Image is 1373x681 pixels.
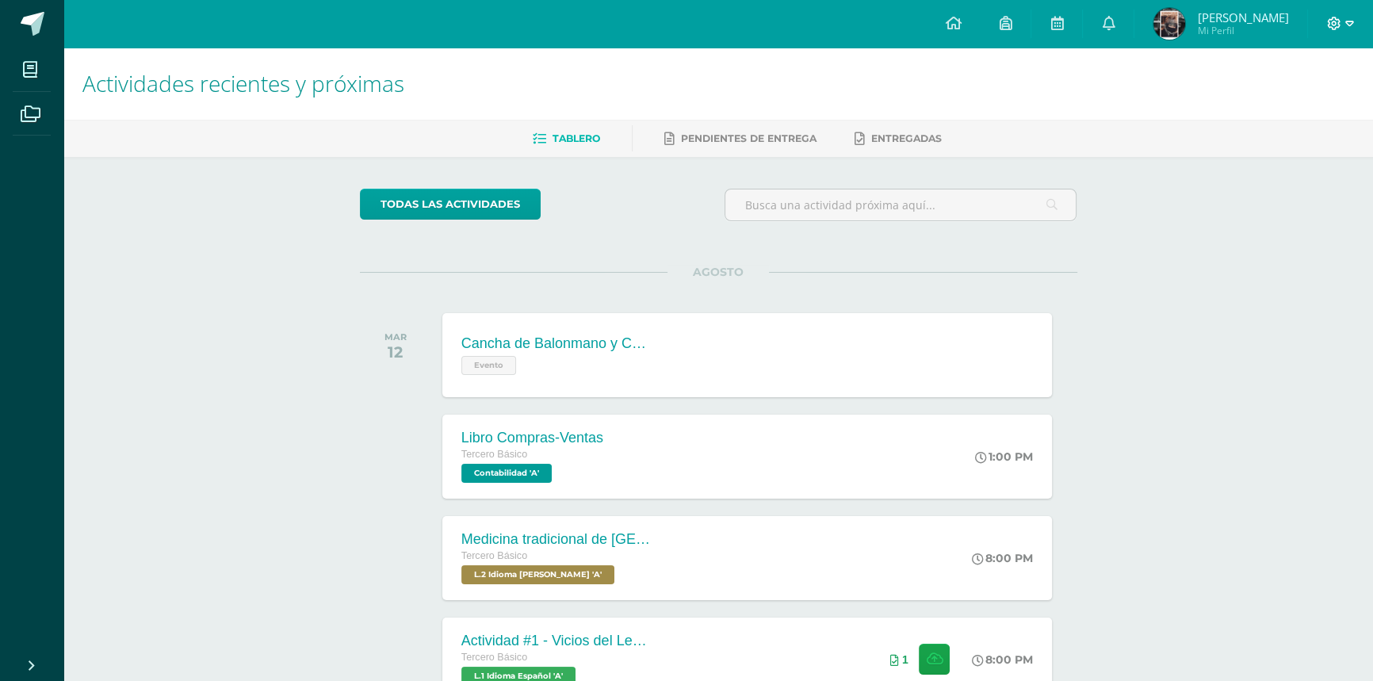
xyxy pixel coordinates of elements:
[725,189,1077,220] input: Busca una actividad próxima aquí...
[664,126,817,151] a: Pendientes de entrega
[553,132,600,144] span: Tablero
[533,126,600,151] a: Tablero
[360,189,541,220] a: todas las Actividades
[384,342,407,362] div: 12
[461,430,603,446] div: Libro Compras-Ventas
[461,652,527,663] span: Tercero Básico
[461,633,652,649] div: Actividad #1 - Vicios del LenguaJe
[902,653,908,666] span: 1
[975,450,1033,464] div: 1:00 PM
[461,464,552,483] span: Contabilidad 'A'
[461,565,614,584] span: L.2 Idioma Maya Kaqchikel 'A'
[461,550,527,561] span: Tercero Básico
[1153,8,1185,40] img: f3fe9cc16aca66c96e4a4d55cc0fa3c0.png
[461,356,516,375] span: Evento
[461,335,652,352] div: Cancha de Balonmano y Contenido
[1197,10,1288,25] span: [PERSON_NAME]
[384,331,407,342] div: MAR
[890,653,908,666] div: Archivos entregados
[461,531,652,548] div: Medicina tradicional de [GEOGRAPHIC_DATA]
[667,265,769,279] span: AGOSTO
[461,449,527,460] span: Tercero Básico
[972,551,1033,565] div: 8:00 PM
[681,132,817,144] span: Pendientes de entrega
[972,652,1033,667] div: 8:00 PM
[871,132,942,144] span: Entregadas
[855,126,942,151] a: Entregadas
[82,68,404,98] span: Actividades recientes y próximas
[1197,24,1288,37] span: Mi Perfil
